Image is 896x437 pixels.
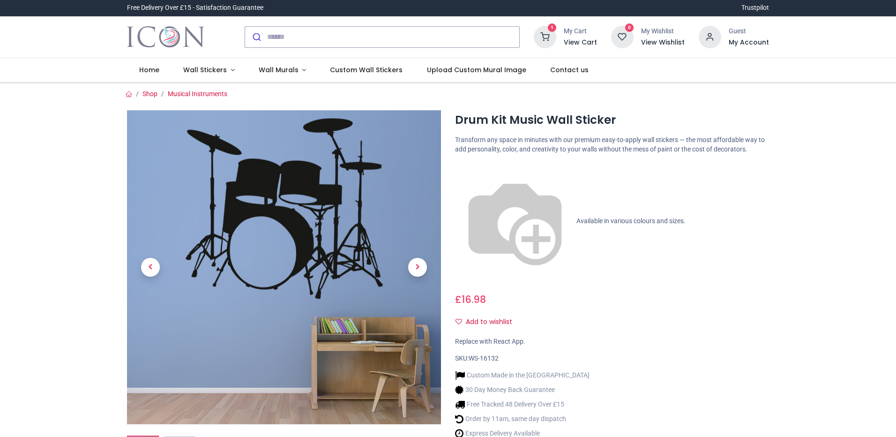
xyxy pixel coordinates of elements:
span: Wall Murals [259,65,299,75]
div: My Wishlist [641,27,685,36]
div: SKU: [455,354,769,363]
a: Shop [142,90,157,98]
li: Free Tracked 48 Delivery Over £15 [455,399,590,409]
a: Musical Instruments [168,90,227,98]
a: Wall Stickers [171,58,246,83]
span: Previous [141,258,160,277]
img: Icon Wall Stickers [127,24,204,50]
p: Transform any space in minutes with our premium easy-to-apply wall stickers — the most affordable... [455,136,769,154]
a: View Wishlist [641,38,685,47]
sup: 1 [548,23,557,32]
span: 16.98 [462,293,486,306]
i: Add to wishlist [455,318,462,325]
a: Trustpilot [741,3,769,13]
a: My Account [729,38,769,47]
h1: Drum Kit Music Wall Sticker [455,112,769,128]
span: £ [455,293,486,306]
a: Wall Murals [246,58,318,83]
span: Custom Wall Stickers [330,65,403,75]
span: Next [408,258,427,277]
li: 30 Day Money Back Guarantee [455,385,590,395]
li: Order by 11am, same day dispatch [455,414,590,424]
div: Free Delivery Over £15 - Satisfaction Guarantee [127,3,263,13]
button: Add to wishlistAdd to wishlist [455,314,520,330]
a: 0 [611,32,634,40]
div: Guest [729,27,769,36]
span: Upload Custom Mural Image [427,65,526,75]
button: Submit [245,27,267,47]
div: My Cart [564,27,597,36]
span: Wall Stickers [183,65,227,75]
span: WS-16132 [469,354,499,362]
a: View Cart [564,38,597,47]
li: Custom Made in the [GEOGRAPHIC_DATA] [455,370,590,380]
a: Logo of Icon Wall Stickers [127,24,204,50]
a: 1 [534,32,556,40]
span: Contact us [550,65,589,75]
a: Previous [127,157,174,377]
a: Next [394,157,441,377]
div: Replace with React App. [455,337,769,347]
span: Available in various colours and sizes. [576,217,686,225]
sup: 0 [625,23,634,32]
img: Drum Kit Music Wall Sticker [127,110,441,424]
img: color-wheel.png [455,161,575,281]
span: Home [139,65,159,75]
